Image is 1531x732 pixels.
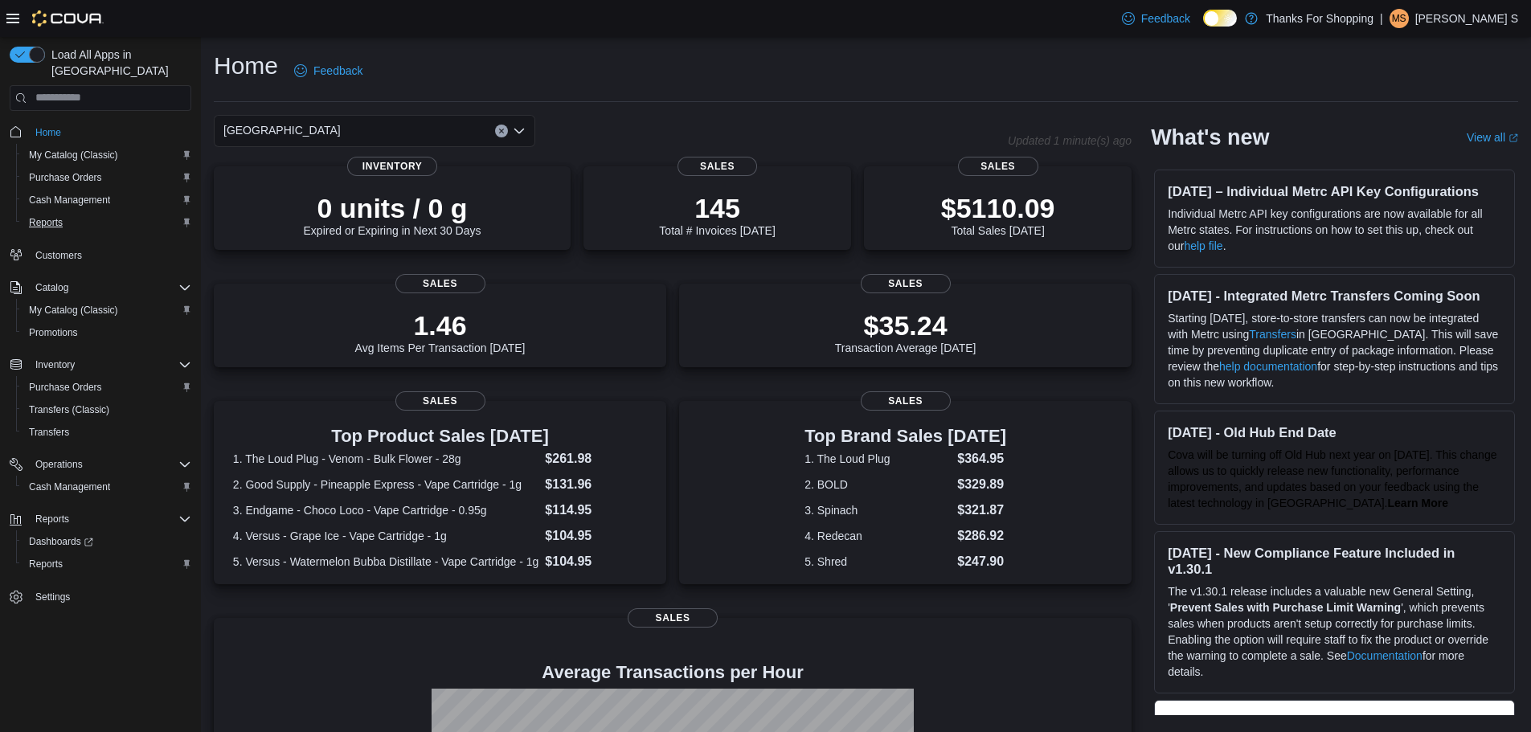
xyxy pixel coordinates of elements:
[214,50,278,82] h1: Home
[35,281,68,294] span: Catalog
[29,535,93,548] span: Dashboards
[1168,583,1501,680] p: The v1.30.1 release includes a valuable new General Setting, ' ', which prevents sales when produ...
[304,192,481,237] div: Expired or Expiring in Next 30 Days
[3,243,198,267] button: Customers
[3,276,198,299] button: Catalog
[29,245,191,265] span: Customers
[233,554,539,570] dt: 5. Versus - Watermelon Bubba Distillate - Vape Cartridge - 1g
[23,378,108,397] a: Purchase Orders
[23,423,76,442] a: Transfers
[957,449,1006,468] dd: $364.95
[23,477,191,497] span: Cash Management
[23,145,191,165] span: My Catalog (Classic)
[16,144,198,166] button: My Catalog (Classic)
[513,125,526,137] button: Open list of options
[23,190,117,210] a: Cash Management
[957,552,1006,571] dd: $247.90
[1168,448,1496,509] span: Cova will be turning off Old Hub next year on [DATE]. This change allows us to quickly release ne...
[355,309,526,354] div: Avg Items Per Transaction [DATE]
[3,585,198,608] button: Settings
[29,355,191,374] span: Inventory
[29,587,76,607] a: Settings
[23,168,191,187] span: Purchase Orders
[233,427,647,446] h3: Top Product Sales [DATE]
[395,274,485,293] span: Sales
[16,530,198,553] a: Dashboards
[23,423,191,442] span: Transfers
[23,323,84,342] a: Promotions
[1116,2,1197,35] a: Feedback
[23,400,191,419] span: Transfers (Classic)
[495,125,508,137] button: Clear input
[16,299,198,321] button: My Catalog (Classic)
[545,526,647,546] dd: $104.95
[29,426,69,439] span: Transfers
[45,47,191,79] span: Load All Apps in [GEOGRAPHIC_DATA]
[16,476,198,498] button: Cash Management
[1415,9,1518,28] p: [PERSON_NAME] S
[233,451,539,467] dt: 1. The Loud Plug - Venom - Bulk Flower - 28g
[1388,497,1448,509] strong: Learn More
[861,274,951,293] span: Sales
[1219,360,1317,373] a: help documentation
[545,449,647,468] dd: $261.98
[677,157,758,176] span: Sales
[3,453,198,476] button: Operations
[223,121,341,140] span: [GEOGRAPHIC_DATA]
[545,552,647,571] dd: $104.95
[29,381,102,394] span: Purchase Orders
[304,192,481,224] p: 0 units / 0 g
[1508,133,1518,143] svg: External link
[1266,9,1373,28] p: Thanks For Shopping
[861,391,951,411] span: Sales
[957,475,1006,494] dd: $329.89
[16,211,198,234] button: Reports
[804,451,951,467] dt: 1. The Loud Plug
[32,10,104,27] img: Cova
[233,502,539,518] dt: 3. Endgame - Choco Loco - Vape Cartridge - 0.95g
[1168,545,1501,577] h3: [DATE] - New Compliance Feature Included in v1.30.1
[29,326,78,339] span: Promotions
[957,501,1006,520] dd: $321.87
[958,157,1038,176] span: Sales
[23,400,116,419] a: Transfers (Classic)
[29,123,68,142] a: Home
[1249,328,1296,341] a: Transfers
[1168,310,1501,391] p: Starting [DATE], store-to-store transfers can now be integrated with Metrc using in [GEOGRAPHIC_D...
[29,194,110,207] span: Cash Management
[29,455,89,474] button: Operations
[35,513,69,525] span: Reports
[3,354,198,376] button: Inventory
[23,477,117,497] a: Cash Management
[23,213,191,232] span: Reports
[1467,131,1518,144] a: View allExternal link
[23,554,69,574] a: Reports
[23,323,191,342] span: Promotions
[23,301,125,320] a: My Catalog (Classic)
[29,278,191,297] span: Catalog
[23,145,125,165] a: My Catalog (Classic)
[35,358,75,371] span: Inventory
[16,189,198,211] button: Cash Management
[628,608,718,628] span: Sales
[29,355,81,374] button: Inventory
[23,378,191,397] span: Purchase Orders
[1168,183,1501,199] h3: [DATE] – Individual Metrc API Key Configurations
[29,558,63,570] span: Reports
[1151,125,1269,150] h2: What's new
[16,553,198,575] button: Reports
[1168,424,1501,440] h3: [DATE] - Old Hub End Date
[23,168,108,187] a: Purchase Orders
[1170,601,1401,614] strong: Prevent Sales with Purchase Limit Warning
[313,63,362,79] span: Feedback
[29,246,88,265] a: Customers
[835,309,976,354] div: Transaction Average [DATE]
[29,278,75,297] button: Catalog
[10,114,191,651] nav: Complex example
[804,502,951,518] dt: 3. Spinach
[659,192,775,224] p: 145
[1168,288,1501,304] h3: [DATE] - Integrated Metrc Transfers Coming Soon
[545,475,647,494] dd: $131.96
[29,455,191,474] span: Operations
